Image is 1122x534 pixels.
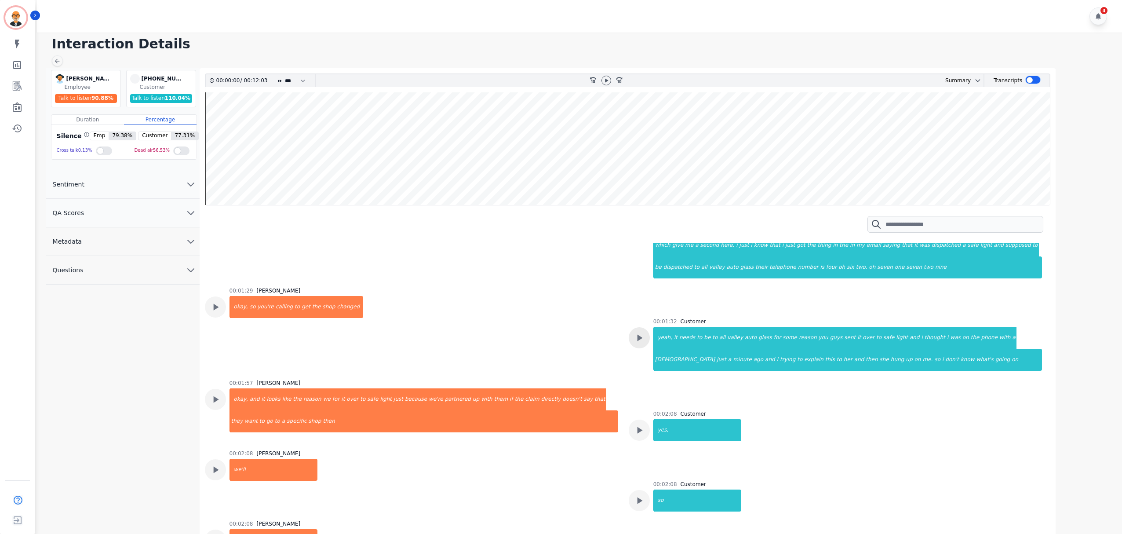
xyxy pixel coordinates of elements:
[909,327,921,349] div: and
[868,256,876,278] div: oh
[949,327,961,349] div: was
[803,349,824,371] div: explain
[90,132,109,140] span: Emp
[266,410,274,432] div: go
[230,459,317,481] div: we'll
[818,327,829,349] div: you
[694,234,699,256] div: a
[653,410,677,417] div: 00:02:08
[186,236,196,247] svg: chevron down
[853,349,865,371] div: and
[922,349,933,371] div: me.
[684,234,694,256] div: me
[256,287,300,294] div: [PERSON_NAME]
[938,74,971,87] div: Summary
[46,180,91,189] span: Sentiment
[693,256,700,278] div: to
[294,296,301,318] div: to
[281,410,286,432] div: a
[46,199,200,227] button: QA Scores chevron down
[901,234,913,256] div: that
[249,388,261,410] div: and
[934,256,1042,278] div: nine
[819,256,825,278] div: is
[55,94,117,103] div: Talk to listen
[843,349,853,371] div: her
[216,74,240,87] div: 00:00:00
[302,388,322,410] div: reason
[311,296,322,318] div: the
[758,327,773,349] div: glass
[46,237,89,246] span: Metadata
[292,388,302,410] div: the
[654,256,663,278] div: be
[230,410,244,432] div: they
[781,234,784,256] div: i
[862,327,875,349] div: over
[322,388,331,410] div: we
[1011,349,1042,371] div: on
[140,84,194,91] div: Customer
[718,327,726,349] div: all
[266,388,281,410] div: looks
[797,256,820,278] div: number
[876,256,894,278] div: seven
[340,388,346,410] div: it
[980,234,993,256] div: light
[875,327,882,349] div: to
[404,388,428,410] div: because
[51,115,124,124] div: Duration
[1005,234,1032,256] div: supposed
[817,234,832,256] div: thing
[769,234,781,256] div: that
[962,327,970,349] div: on
[784,234,796,256] div: just
[796,349,803,371] div: to
[980,327,998,349] div: phone
[259,410,266,432] div: to
[855,256,868,278] div: two.
[796,234,806,256] div: got
[716,349,727,371] div: just
[849,234,856,256] div: in
[782,327,798,349] div: some
[480,388,493,410] div: with
[274,410,281,432] div: to
[256,380,300,387] div: [PERSON_NAME]
[824,349,836,371] div: this
[583,388,594,410] div: say
[91,95,113,101] span: 90.88 %
[739,234,750,256] div: just
[753,349,764,371] div: ago
[1032,234,1039,256] div: to
[653,318,677,325] div: 00:01:32
[696,327,703,349] div: to
[301,296,311,318] div: get
[653,481,677,488] div: 00:02:08
[286,410,307,432] div: specific
[322,296,336,318] div: shop
[261,388,266,410] div: it
[654,327,673,349] div: yeah,
[46,266,91,274] span: Questions
[165,95,190,101] span: 110.04 %
[124,115,197,124] div: Percentage
[944,349,960,371] div: don't
[773,327,782,349] div: for
[856,327,862,349] div: it
[46,256,200,285] button: Questions chevron down
[920,327,923,349] div: i
[229,287,253,294] div: 00:01:29
[52,36,1113,52] h1: Interaction Details
[186,208,196,218] svg: chevron down
[681,410,706,417] div: Customer
[829,327,844,349] div: guys
[186,265,196,275] svg: chevron down
[524,388,540,410] div: claim
[993,234,1005,256] div: and
[882,327,895,349] div: safe
[393,388,404,410] div: just
[322,410,618,432] div: then
[708,256,726,278] div: valley
[678,327,696,349] div: needs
